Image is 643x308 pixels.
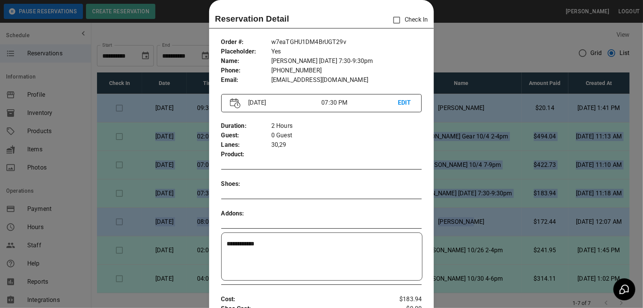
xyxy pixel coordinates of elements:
p: Guest : [221,131,271,140]
p: 2 Hours [271,121,422,131]
p: Reservation Detail [215,13,289,25]
p: Duration : [221,121,271,131]
p: Name : [221,57,271,66]
img: Vector [230,98,241,108]
p: [DATE] [245,98,322,107]
p: Yes [271,47,422,57]
p: Order # : [221,38,271,47]
p: [PERSON_NAME] [DATE] 7:30-9:30pm [271,57,422,66]
p: w7eaTGHU1DM4BrUGT29v [271,38,422,47]
p: Email : [221,75,271,85]
p: Placeholder : [221,47,271,57]
p: Addons : [221,209,271,218]
p: Cost : [221,295,389,304]
p: Lanes : [221,140,271,150]
p: Product : [221,150,271,159]
p: Shoes : [221,179,271,189]
p: 30,29 [271,140,422,150]
p: [EMAIL_ADDRESS][DOMAIN_NAME] [271,75,422,85]
p: Phone : [221,66,271,75]
p: 0 Guest [271,131,422,140]
p: [PHONE_NUMBER] [271,66,422,75]
p: $183.94 [388,295,422,304]
p: Check In [389,12,428,28]
p: EDIT [398,98,413,108]
p: 07:30 PM [321,98,398,107]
